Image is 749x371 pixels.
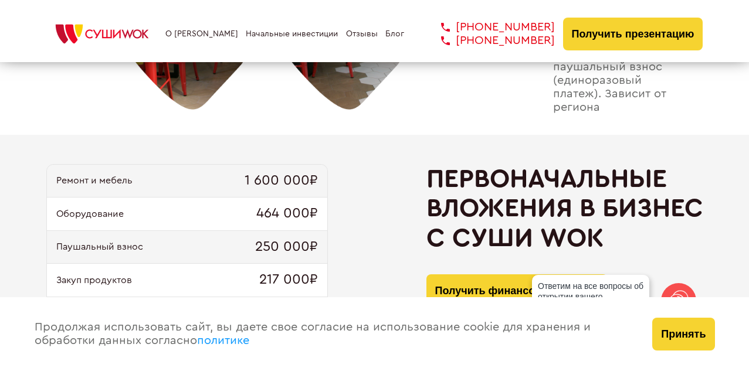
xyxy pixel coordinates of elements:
[563,18,703,50] button: Получить презентацию
[56,175,133,186] span: Ремонт и мебель
[385,29,404,39] a: Блог
[426,164,703,253] h2: Первоначальные вложения в бизнес с Суши Wok
[197,335,249,346] a: политике
[426,274,608,307] button: Получить финансовую модель
[245,173,318,189] span: 1 600 000₽
[423,34,555,47] a: [PHONE_NUMBER]
[532,275,649,318] div: Ответим на все вопросы об открытии вашего [PERSON_NAME]!
[553,60,703,114] span: паушальный взнос (единоразовый платеж). Зависит от региона
[56,241,143,252] span: Паушальный взнос
[165,29,238,39] a: О [PERSON_NAME]
[56,275,132,285] span: Закуп продуктов
[652,318,714,350] button: Принять
[255,239,318,256] span: 250 000₽
[346,29,378,39] a: Отзывы
[46,21,158,47] img: СУШИWOK
[423,21,555,34] a: [PHONE_NUMBER]
[256,206,318,222] span: 464 000₽
[56,209,124,219] span: Оборудование
[259,272,318,288] span: 217 000₽
[23,297,641,371] div: Продолжая использовать сайт, вы даете свое согласие на использование cookie для хранения и обрабо...
[246,29,338,39] a: Начальные инвестиции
